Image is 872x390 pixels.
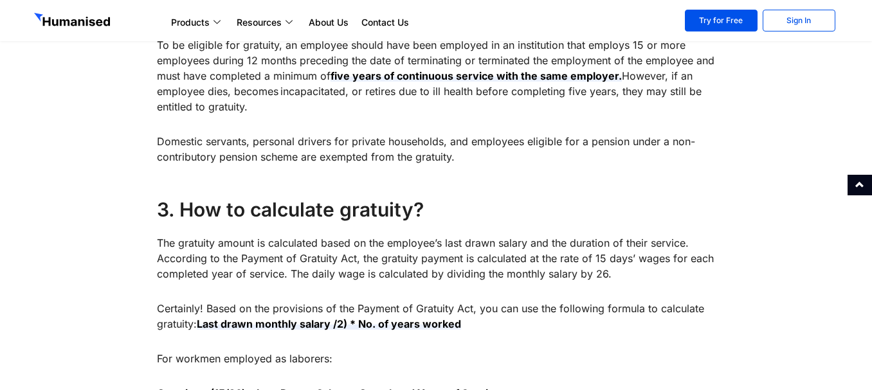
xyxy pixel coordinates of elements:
p: Certainly! Based on the provisions of the Payment of Gratuity Act, you can use the following form... [157,301,716,332]
p: To be eligible for gratuity, an employee should have been employed in an institution that employs... [157,37,716,114]
a: Contact Us [355,15,415,30]
a: Try for Free [685,10,758,31]
a: About Us [302,15,355,30]
p: The gratuity amount is calculated based on the employee’s last drawn salary and the duration of t... [157,235,716,281]
img: GetHumanised Logo [34,13,113,30]
p: For workmen employed as laborers: [157,351,716,366]
strong: Last drawn monthly salary /2) * No. of years worked [197,317,461,330]
a: Products [165,15,230,30]
a: Resources [230,15,302,30]
p: Domestic servants, personal drivers for private households, and employees eligible for a pension ... [157,134,716,164]
strong: five years of continuous service with the same employer. [331,69,622,82]
a: Sign In [763,10,835,31]
h4: 3. How to calculate gratuity? [157,197,716,222]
